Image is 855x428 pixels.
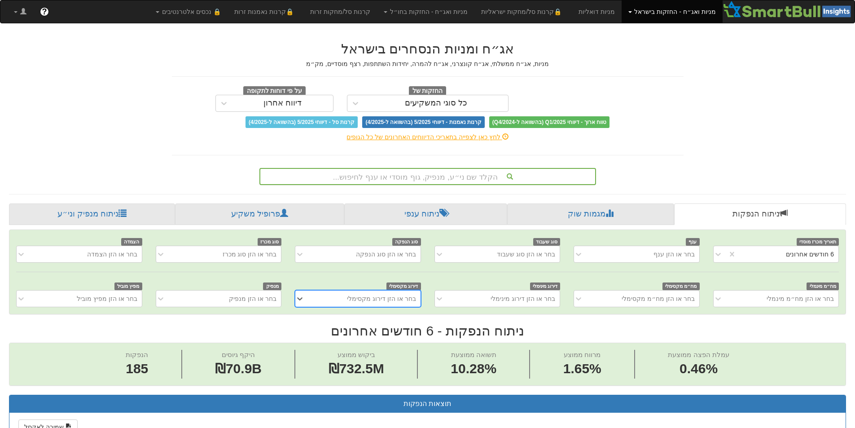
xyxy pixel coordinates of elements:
[507,203,674,225] a: מגמות שוק
[530,282,561,290] span: דירוג מינימלי
[409,86,447,96] span: החזקות של
[497,250,555,259] div: בחר או הזן סוג שעבוד
[723,0,855,18] img: Smartbull
[362,116,484,128] span: קרנות נאמנות - דיווחי 5/2025 (בהשוואה ל-4/2025)
[329,361,384,376] span: ₪732.5M
[338,351,375,358] span: ביקוש ממוצע
[572,0,622,23] a: מניות דואליות
[622,0,723,23] a: מניות ואג״ח - החזקות בישראל
[246,116,358,128] span: קרנות סל - דיווחי 5/2025 (בהשוואה ל-4/2025)
[42,7,47,16] span: ?
[258,238,282,246] span: סוג מכרז
[215,361,262,376] span: ₪70.9B
[344,203,507,225] a: ניתוח ענפי
[172,41,684,56] h2: אג״ח ומניות הנסחרים בישראל
[165,132,690,141] div: לחץ כאן לצפייה בתאריכי הדיווחים האחרונים של כל הגופים
[392,238,421,246] span: סוג הנפקה
[228,0,304,23] a: 🔒קרנות נאמנות זרות
[451,351,496,358] span: תשואה ממוצעת
[223,250,277,259] div: בחר או הזן סוג מכרז
[489,116,609,128] span: טווח ארוך - דיווחי Q1/2025 (בהשוואה ל-Q4/2024)
[356,250,416,259] div: בחר או הזן סוג הנפקה
[491,294,555,303] div: בחר או הזן דירוג מינימלי
[243,86,306,96] span: על פי דוחות לתקופה
[33,0,56,23] a: ?
[9,323,846,338] h2: ניתוח הנפקות - 6 חודשים אחרונים
[451,359,496,379] span: 10.28%
[786,250,834,259] div: 6 חודשים אחרונים
[662,282,700,290] span: מח״מ מקסימלי
[260,169,595,184] div: הקלד שם ני״ע, מנפיק, גוף מוסדי או ענף לחיפוש...
[9,203,175,225] a: ניתוח מנפיק וני״ע
[126,351,148,358] span: הנפקות
[377,0,474,23] a: מניות ואג״ח - החזקות בחו״ל
[114,282,142,290] span: מפיץ מוביל
[564,351,601,358] span: מרווח ממוצע
[347,294,416,303] div: בחר או הזן דירוג מקסימלי
[126,359,148,379] span: 185
[563,359,601,379] span: 1.65%
[172,61,684,67] h5: מניות, אג״ח ממשלתי, אג״ח קונצרני, אג״ח להמרה, יחידות השתתפות, רצף מוסדיים, מק״מ
[77,294,137,303] div: בחר או הזן מפיץ מוביל
[674,203,846,225] a: ניתוח הנפקות
[263,99,302,108] div: דיווח אחרון
[175,203,344,225] a: פרופיל משקיע
[668,351,729,358] span: עמלת הפצה ממוצעת
[149,0,228,23] a: 🔒 נכסים אלטרנטיבים
[686,238,700,246] span: ענף
[303,0,377,23] a: קרנות סל/מחקות זרות
[622,294,695,303] div: בחר או הזן מח״מ מקסימלי
[807,282,839,290] span: מח״מ מינמלי
[222,351,255,358] span: היקף גיוסים
[121,238,142,246] span: הצמדה
[767,294,834,303] div: בחר או הזן מח״מ מינמלי
[263,282,281,290] span: מנפיק
[653,250,695,259] div: בחר או הזן ענף
[229,294,276,303] div: בחר או הזן מנפיק
[797,238,839,246] span: תאריך מכרז מוסדי
[87,250,137,259] div: בחר או הזן הצמדה
[668,359,729,379] span: 0.46%
[386,282,421,290] span: דירוג מקסימלי
[474,0,571,23] a: 🔒קרנות סל/מחקות ישראליות
[533,238,561,246] span: סוג שעבוד
[16,400,839,408] h3: תוצאות הנפקות
[405,99,467,108] div: כל סוגי המשקיעים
